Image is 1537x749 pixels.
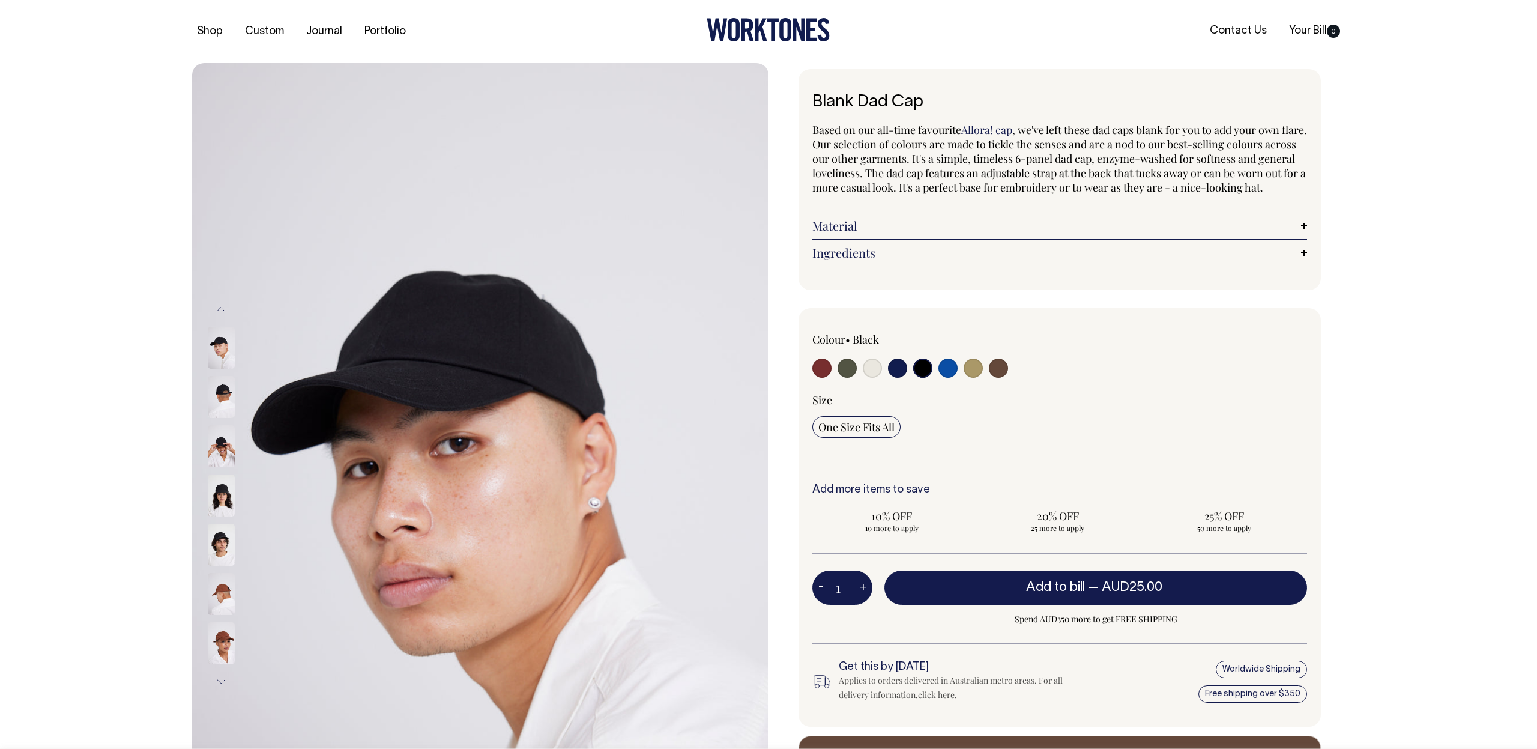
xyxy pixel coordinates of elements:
span: Based on our all-time favourite [812,123,961,137]
a: Journal [301,22,347,41]
span: 50 more to apply [1150,523,1297,533]
h1: Blank Dad Cap [812,93,1307,112]
a: Custom [240,22,289,41]
img: black [208,425,235,467]
a: Your Bill0 [1284,21,1345,41]
input: One Size Fits All [812,416,901,438]
span: 10 more to apply [818,523,965,533]
span: AUD25.00 [1102,581,1162,593]
a: Contact Us [1205,21,1272,41]
a: Shop [192,22,228,41]
label: Black [853,332,879,347]
div: Colour [812,332,1010,347]
button: - [812,576,829,600]
div: Applies to orders delivered in Australian metro areas. For all delivery information, . [839,673,1083,702]
span: One Size Fits All [818,420,895,434]
span: — [1088,581,1165,593]
span: 10% OFF [818,509,965,523]
div: Size [812,393,1307,407]
img: black [208,327,235,369]
input: 10% OFF 10 more to apply [812,505,971,536]
input: 25% OFF 50 more to apply [1144,505,1303,536]
button: Add to bill —AUD25.00 [884,571,1307,604]
h6: Add more items to save [812,484,1307,496]
img: chocolate [208,573,235,615]
a: Portfolio [360,22,411,41]
span: Spend AUD350 more to get FREE SHIPPING [884,612,1307,626]
span: Add to bill [1026,581,1085,593]
span: 20% OFF [985,509,1132,523]
input: 20% OFF 25 more to apply [979,505,1138,536]
span: 0 [1327,25,1340,38]
span: 25% OFF [1150,509,1297,523]
span: • [845,332,850,347]
a: Ingredients [812,246,1307,260]
span: , we've left these dad caps blank for you to add your own flare. Our selection of colours are mad... [812,123,1307,195]
h6: Get this by [DATE] [839,661,1083,673]
img: black [208,524,235,566]
img: black [208,475,235,517]
span: 25 more to apply [985,523,1132,533]
img: chocolate [208,622,235,664]
a: click here [918,689,955,700]
button: + [854,576,872,600]
button: Next [212,668,230,695]
a: Material [812,219,1307,233]
button: Previous [212,296,230,323]
a: Allora! cap [961,123,1012,137]
img: black [208,376,235,418]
